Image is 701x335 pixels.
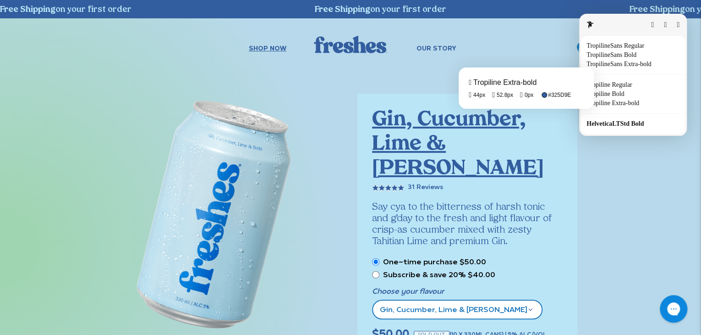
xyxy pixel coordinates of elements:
a: Our Story [416,44,456,54]
span: 31 Reviews [408,184,443,191]
span: One-time purchase [383,259,460,266]
button: Open gorgias live chat [5,3,32,31]
strong: Free Shipping [300,6,355,14]
span: recurring price [468,272,495,279]
span: Our Story [416,45,456,53]
span: 20% [449,272,468,279]
span: Shop Now [249,45,286,53]
p: Choose your flavour [372,286,542,297]
strong: Free Shipping [614,6,670,14]
span: original price [460,259,486,266]
span: Subscribe & save [383,272,449,279]
a: Shop Now [249,44,286,54]
fontsninja-text: Gin, Cucumber, Lime & [PERSON_NAME] [372,110,544,179]
span: Say cya to the bitterness of harsh tonic and g’day to the fresh and light flavour of crisp-as cuc... [372,203,552,246]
